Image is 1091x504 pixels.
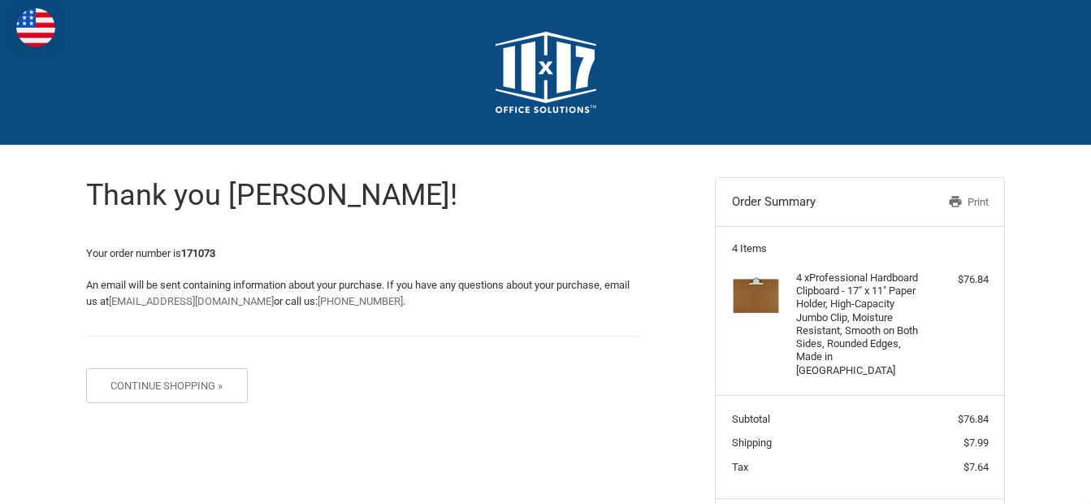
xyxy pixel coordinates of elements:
a: [PHONE_NUMBER] [318,295,403,307]
button: Continue Shopping » [86,368,248,403]
a: [EMAIL_ADDRESS][DOMAIN_NAME] [109,295,274,307]
h3: 4 Items [732,242,989,255]
h1: Thank you [PERSON_NAME]! [86,177,639,214]
a: Print [904,194,988,211]
span: An email will be sent containing information about your purchase. If you have any questions about... [86,279,630,307]
img: duty and tax information for United States [16,8,55,47]
h4: 4 x Professional Hardboard Clipboard - 17" x 11" Paper Holder, High-Capacity Jumbo Clip, Moisture... [796,272,920,377]
div: $76.84 [924,272,989,288]
h3: Order Summary [732,194,905,211]
img: 11x17.com [496,32,596,113]
strong: 171073 [181,247,215,259]
span: Your order number is [86,247,215,259]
